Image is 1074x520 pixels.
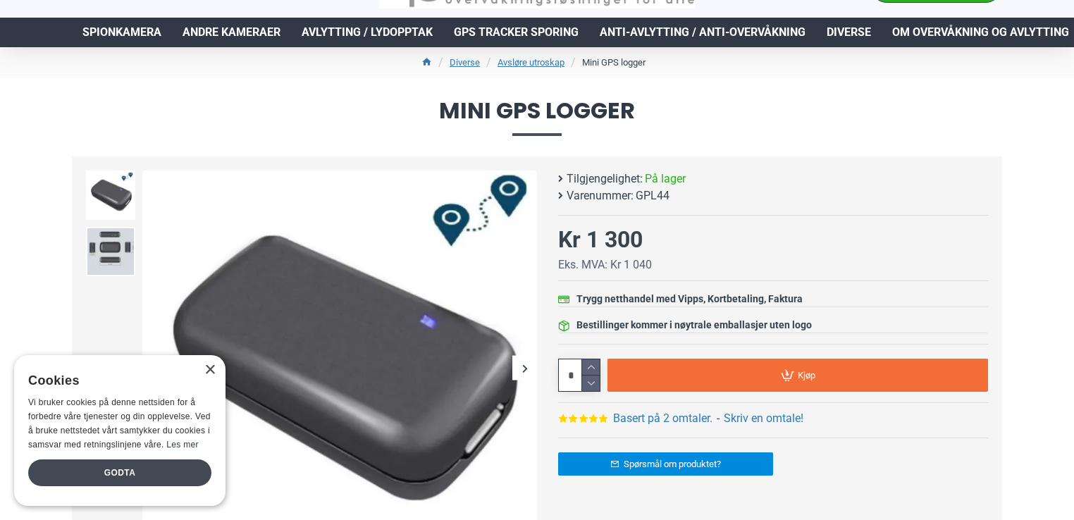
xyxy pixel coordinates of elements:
[86,171,135,220] img: Mini GPS logger - SpyGadgets.no
[613,410,712,427] a: Basert på 2 omtaler.
[576,292,803,307] div: Trygg netthandel med Vipps, Kortbetaling, Faktura
[302,24,433,41] span: Avlytting / Lydopptak
[645,171,686,187] span: På lager
[717,411,720,425] b: -
[498,56,564,70] a: Avsløre utroskap
[512,356,537,380] div: Next slide
[454,24,579,41] span: GPS Tracker Sporing
[82,24,161,41] span: Spionkamera
[450,56,480,70] a: Diverse
[183,24,280,41] span: Andre kameraer
[204,365,215,376] div: Close
[892,24,1069,41] span: Om overvåkning og avlytting
[827,24,871,41] span: Diverse
[172,18,291,47] a: Andre kameraer
[724,410,803,427] a: Skriv en omtale!
[291,18,443,47] a: Avlytting / Lydopptak
[567,171,643,187] b: Tilgjengelighet:
[636,187,669,204] span: GPL44
[798,371,815,380] span: Kjøp
[72,99,1002,135] span: Mini GPS logger
[72,18,172,47] a: Spionkamera
[567,187,634,204] b: Varenummer:
[816,18,882,47] a: Diverse
[28,459,211,486] div: Godta
[443,18,589,47] a: GPS Tracker Sporing
[600,24,805,41] span: Anti-avlytting / Anti-overvåkning
[28,397,211,449] span: Vi bruker cookies på denne nettsiden for å forbedre våre tjenester og din opplevelse. Ved å bruke...
[589,18,816,47] a: Anti-avlytting / Anti-overvåkning
[576,318,812,333] div: Bestillinger kommer i nøytrale emballasjer uten logo
[166,440,198,450] a: Les mer, opens a new window
[558,223,643,256] div: Kr 1 300
[86,227,135,276] img: Mini GPS logger - SpyGadgets.no
[28,366,202,396] div: Cookies
[558,452,773,476] a: Spørsmål om produktet?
